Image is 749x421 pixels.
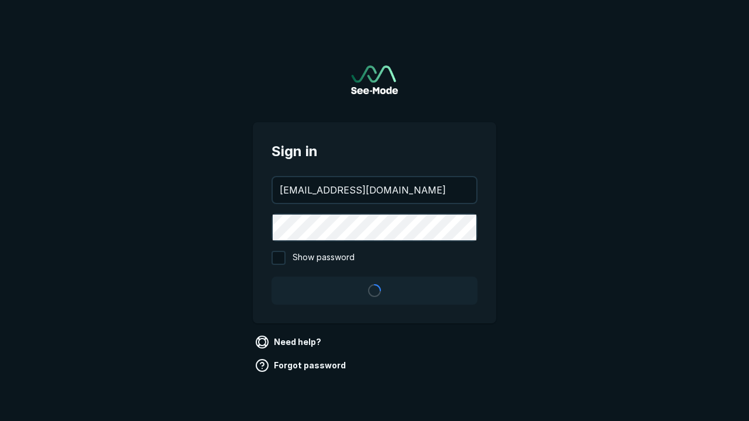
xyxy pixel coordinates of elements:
span: Sign in [272,141,477,162]
input: your@email.com [273,177,476,203]
a: Need help? [253,333,326,351]
span: Show password [293,251,355,265]
img: See-Mode Logo [351,65,398,94]
a: Forgot password [253,356,351,375]
a: Go to sign in [351,65,398,94]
